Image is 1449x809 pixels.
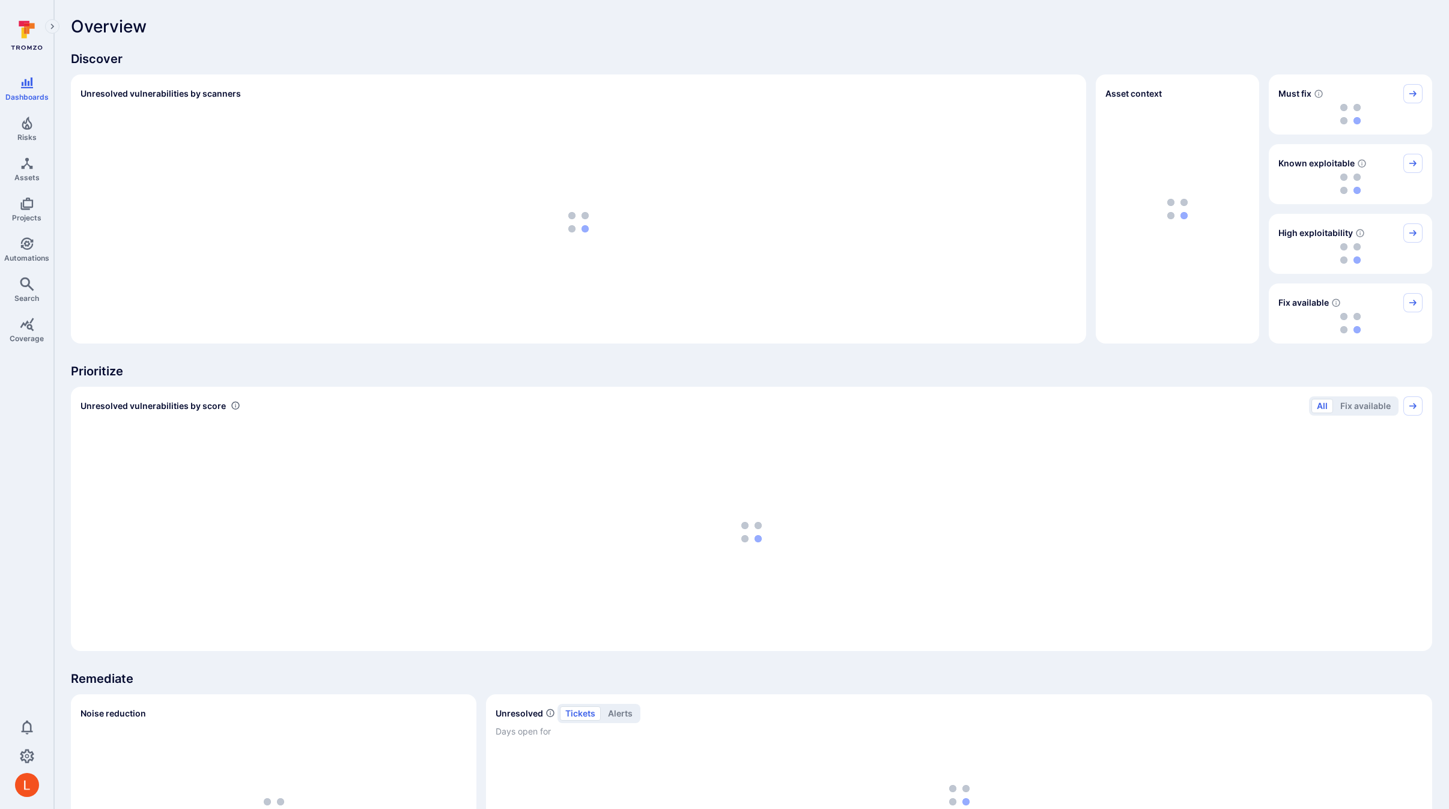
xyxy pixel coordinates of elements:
div: loading spinner [80,111,1077,334]
span: Days open for [496,726,1423,738]
span: Risks [17,133,37,142]
img: Loading... [1340,243,1361,264]
div: Lukas Šalkauskas [15,773,39,797]
span: Projects [12,213,41,222]
span: Coverage [10,334,44,343]
span: Discover [71,50,1432,67]
img: Loading... [568,212,589,232]
span: High exploitability [1278,227,1353,239]
span: Asset context [1105,88,1162,100]
div: loading spinner [1278,243,1423,264]
svg: Vulnerabilities with fix available [1331,298,1341,308]
span: Search [14,294,39,303]
h2: Unresolved vulnerabilities by scanners [80,88,241,100]
h2: Unresolved [496,707,543,720]
span: Assets [14,173,40,182]
img: Loading... [1340,313,1361,333]
span: Overview [71,17,147,36]
span: Number of unresolved items by priority and days open [545,707,555,720]
span: Remediate [71,670,1432,687]
span: Known exploitable [1278,157,1355,169]
div: loading spinner [1278,103,1423,125]
svg: Confirmed exploitable by KEV [1357,159,1367,168]
svg: Risk score >=40 , missed SLA [1314,89,1323,98]
div: loading spinner [1278,173,1423,195]
div: Fix available [1269,283,1432,344]
button: All [1311,399,1333,413]
button: Expand navigation menu [45,19,59,34]
div: loading spinner [80,423,1423,641]
button: tickets [560,706,601,721]
span: Fix available [1278,297,1329,309]
span: Prioritize [71,363,1432,380]
div: Must fix [1269,74,1432,135]
span: Unresolved vulnerabilities by score [80,400,226,412]
span: Dashboards [5,92,49,102]
img: ACg8ocL1zoaGYHINvVelaXD2wTMKGlaFbOiGNlSQVKsddkbQKplo=s96-c [15,773,39,797]
span: Automations [4,253,49,262]
img: Loading... [741,522,762,542]
div: High exploitability [1269,214,1432,274]
div: loading spinner [1278,312,1423,334]
span: Must fix [1278,88,1311,100]
span: Noise reduction [80,708,146,718]
button: Fix available [1335,399,1396,413]
img: Loading... [1340,104,1361,124]
i: Expand navigation menu [48,22,56,32]
div: Known exploitable [1269,144,1432,204]
div: Number of vulnerabilities in status 'Open' 'Triaged' and 'In process' grouped by score [231,399,240,412]
img: Loading... [1340,174,1361,194]
svg: EPSS score ≥ 0.7 [1355,228,1365,238]
button: alerts [603,706,638,721]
